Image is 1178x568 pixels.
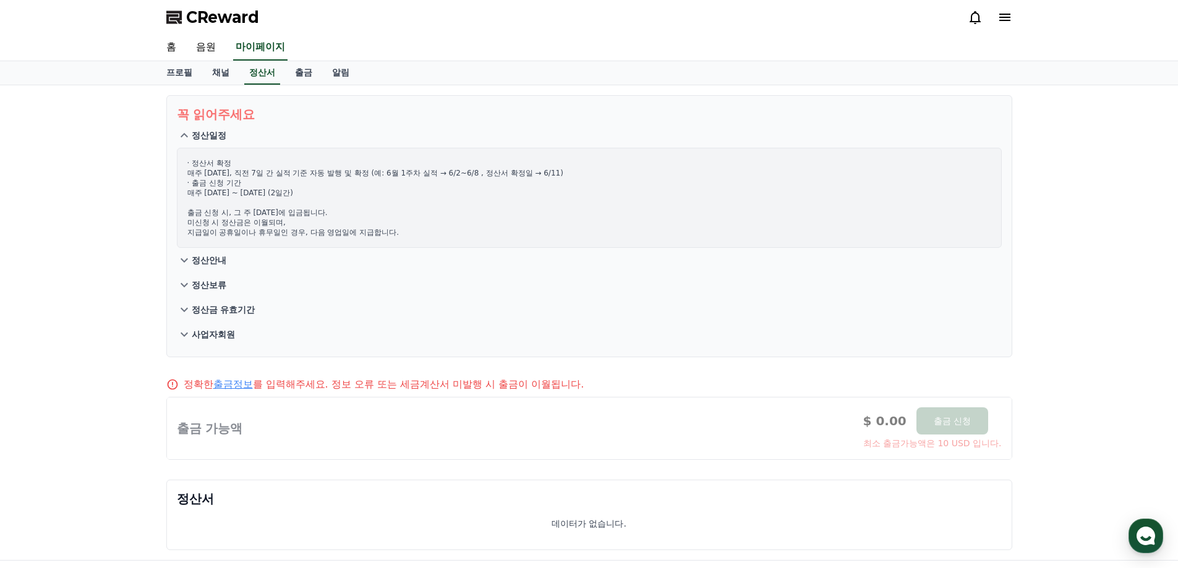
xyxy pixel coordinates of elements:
p: 정산보류 [192,279,226,291]
p: 사업자회원 [192,328,235,341]
p: · 정산서 확정 매주 [DATE], 직전 7일 간 실적 기준 자동 발행 및 확정 (예: 6월 1주차 실적 → 6/2~6/8 , 정산서 확정일 → 6/11) · 출금 신청 기간... [187,158,991,237]
a: 프로필 [156,61,202,85]
a: CReward [166,7,259,27]
a: 마이페이지 [233,35,288,61]
span: 홈 [39,410,46,420]
p: 정산일정 [192,129,226,142]
a: 홈 [156,35,186,61]
a: 출금 [285,61,322,85]
span: 대화 [113,411,128,421]
button: 정산안내 [177,248,1002,273]
a: 채널 [202,61,239,85]
button: 사업자회원 [177,322,1002,347]
p: 정산서 [177,490,1002,507]
p: 정산금 유효기간 [192,303,255,316]
button: 정산일정 [177,123,1002,148]
button: 정산보류 [177,273,1002,297]
a: 정산서 [244,61,280,85]
a: 홈 [4,392,82,423]
p: 꼭 읽어주세요 [177,106,1002,123]
a: 대화 [82,392,160,423]
p: 정확한 를 입력해주세요. 정보 오류 또는 세금계산서 미발행 시 출금이 이월됩니다. [184,377,584,392]
a: 출금정보 [213,378,253,390]
a: 알림 [322,61,359,85]
button: 정산금 유효기간 [177,297,1002,322]
span: CReward [186,7,259,27]
span: 설정 [191,410,206,420]
a: 설정 [160,392,237,423]
p: 데이터가 없습니다. [552,517,626,530]
a: 음원 [186,35,226,61]
p: 정산안내 [192,254,226,266]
